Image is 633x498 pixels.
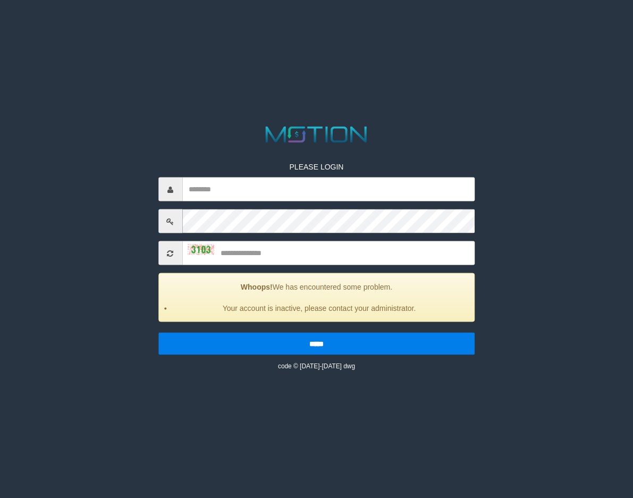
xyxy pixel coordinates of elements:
img: MOTION_logo.png [261,124,372,146]
p: PLEASE LOGIN [158,162,475,172]
div: We has encountered some problem. [158,273,475,322]
img: captcha [188,244,214,255]
strong: Whoops! [241,283,273,291]
small: code © [DATE]-[DATE] dwg [278,362,355,370]
li: Your account is inactive, please contact your administrator. [172,303,467,314]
